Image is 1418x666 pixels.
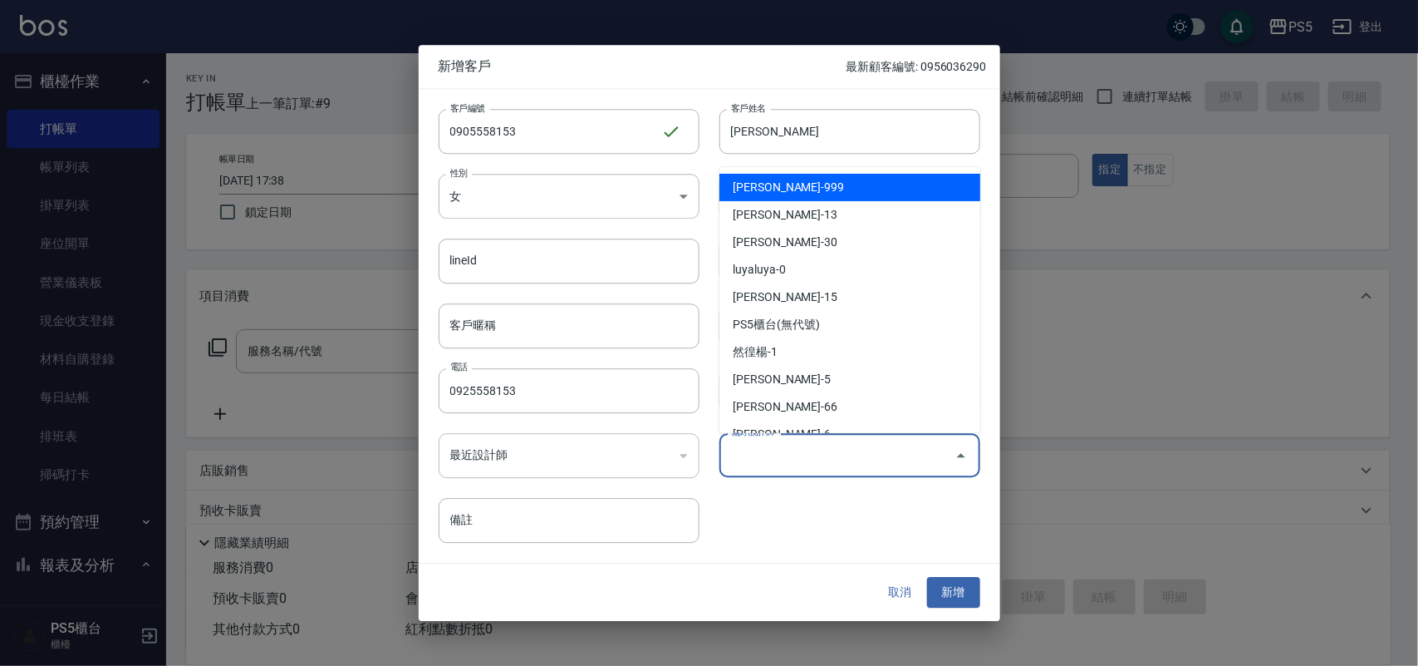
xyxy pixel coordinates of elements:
[450,101,485,114] label: 客戶編號
[719,256,980,284] li: luyaluya-0
[719,311,980,338] li: PS5櫃台(無代號)
[439,58,846,75] span: 新增客戶
[450,361,468,373] label: 電話
[719,393,980,421] li: [PERSON_NAME]-66
[450,166,468,179] label: 性別
[927,578,980,609] button: 新增
[874,578,927,609] button: 取消
[719,338,980,366] li: 然徨楊-1
[719,229,980,256] li: [PERSON_NAME]-30
[719,284,980,311] li: [PERSON_NAME]-15
[439,174,699,219] div: 女
[719,421,980,448] li: [PERSON_NAME]-6
[719,201,980,229] li: [PERSON_NAME]-13
[719,174,980,201] li: [PERSON_NAME]-999
[719,366,980,393] li: [PERSON_NAME]-5
[846,58,986,76] p: 最新顧客編號: 0956036290
[731,101,766,114] label: 客戶姓名
[948,442,974,469] button: Close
